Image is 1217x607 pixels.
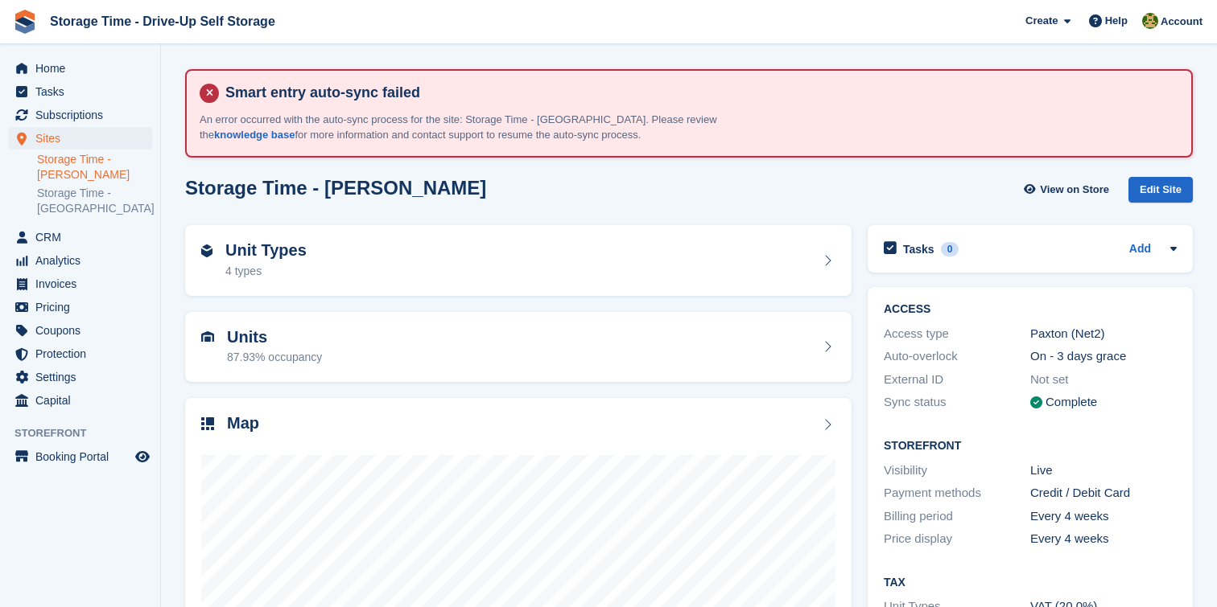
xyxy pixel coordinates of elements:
img: stora-icon-8386f47178a22dfd0bd8f6a31ec36ba5ce8667c1dd55bd0f319d3a0aa187defe.svg [13,10,37,34]
div: Billing period [884,507,1030,526]
a: Storage Time - Drive-Up Self Storage [43,8,282,35]
a: View on Store [1021,177,1116,203]
span: Subscriptions [35,104,132,126]
a: Add [1129,240,1151,259]
h2: Unit Types [225,241,307,260]
h4: Smart entry auto-sync failed [219,84,1178,102]
div: Auto-overlock [884,347,1030,366]
a: menu [8,389,152,412]
div: Paxton (Net2) [1030,325,1177,343]
span: Sites [35,127,132,150]
a: menu [8,226,152,248]
div: 4 types [225,263,307,280]
p: An error occurred with the auto-sync process for the site: Storage Time - [GEOGRAPHIC_DATA]. Plea... [200,112,763,143]
div: External ID [884,371,1030,389]
div: 87.93% occupancy [227,349,322,366]
div: Not set [1030,371,1177,389]
span: Account [1161,14,1203,30]
a: menu [8,342,152,365]
a: menu [8,273,152,295]
span: CRM [35,226,132,248]
a: menu [8,80,152,103]
div: Visibility [884,461,1030,480]
h2: Map [227,414,259,433]
div: Sync status [884,393,1030,412]
span: Create [1025,13,1058,29]
div: On - 3 days grace [1030,347,1177,366]
span: Analytics [35,249,132,272]
div: Access type [884,325,1030,343]
a: menu [8,249,152,272]
h2: Storage Time - [PERSON_NAME] [185,177,486,199]
span: Coupons [35,319,132,342]
img: unit-type-icn-2b2737a686de81e16bb02015468b77c625bbabd49415b5ef34ead5e3b44a266d.svg [201,244,212,257]
a: Unit Types 4 types [185,225,852,296]
h2: Units [227,328,322,347]
span: Protection [35,342,132,365]
a: Edit Site [1128,177,1193,210]
span: Booking Portal [35,445,132,468]
a: menu [8,366,152,388]
span: View on Store [1040,182,1109,198]
div: Every 4 weeks [1030,507,1177,526]
a: knowledge base [214,129,295,141]
span: Help [1105,13,1128,29]
span: Settings [35,366,132,388]
a: menu [8,127,152,150]
a: Preview store [133,447,152,466]
a: menu [8,104,152,126]
span: Storefront [14,425,160,441]
a: menu [8,445,152,468]
a: menu [8,296,152,318]
span: Pricing [35,296,132,318]
a: Units 87.93% occupancy [185,312,852,383]
div: Live [1030,461,1177,480]
span: Capital [35,389,132,412]
a: Storage Time - [PERSON_NAME] [37,152,152,183]
span: Home [35,57,132,80]
span: Tasks [35,80,132,103]
h2: Tasks [903,242,934,256]
h2: Tax [884,576,1177,589]
div: Edit Site [1128,177,1193,203]
a: menu [8,57,152,80]
img: Zain Sarwar [1142,13,1158,29]
a: menu [8,319,152,342]
div: Payment methods [884,484,1030,502]
span: Invoices [35,273,132,295]
a: Storage Time - [GEOGRAPHIC_DATA] [37,186,152,216]
div: Complete [1046,393,1097,412]
div: Price display [884,530,1030,548]
h2: ACCESS [884,303,1177,316]
img: unit-icn-7be61d7bf1b0ce9d3e12c5938cc71ed9869f7b940bace4675aadf7bd6d80202e.svg [201,331,214,342]
img: map-icn-33ee37083ee616e46c38cad1a60f524a97daa1e2b2c8c0bc3eb3415660979fc1.svg [201,417,214,430]
div: Every 4 weeks [1030,530,1177,548]
div: 0 [941,242,959,256]
h2: Storefront [884,440,1177,453]
div: Credit / Debit Card [1030,484,1177,502]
